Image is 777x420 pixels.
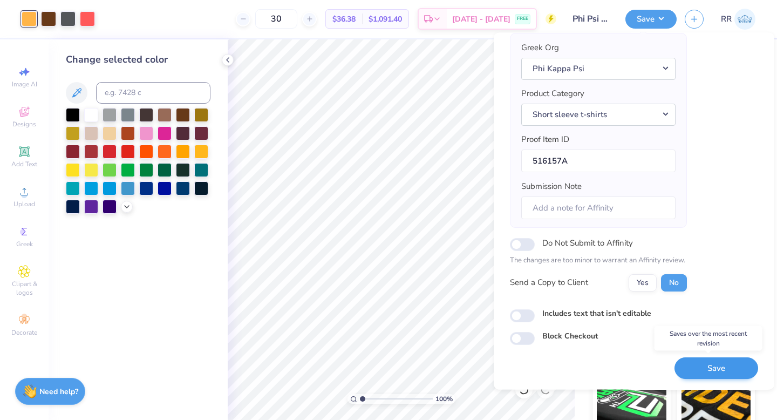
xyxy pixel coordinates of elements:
[39,387,78,397] strong: Need help?
[435,394,453,404] span: 100 %
[655,326,762,351] div: Saves over the most recent revision
[5,280,43,297] span: Clipart & logos
[521,181,582,193] label: Submission Note
[721,9,755,30] a: RR
[629,274,657,292] button: Yes
[521,58,676,80] button: Phi Kappa Psi
[255,9,297,29] input: – –
[521,88,584,100] label: Product Category
[12,120,36,128] span: Designs
[542,236,633,250] label: Do Not Submit to Affinity
[661,274,687,292] button: No
[11,328,37,337] span: Decorate
[517,15,528,23] span: FREE
[521,134,569,146] label: Proof Item ID
[521,197,676,220] input: Add a note for Affinity
[721,13,732,25] span: RR
[13,200,35,208] span: Upload
[521,104,676,126] button: Short sleeve t-shirts
[452,13,510,25] span: [DATE] - [DATE]
[332,13,356,25] span: $36.38
[12,80,37,89] span: Image AI
[510,277,588,289] div: Send a Copy to Client
[564,8,617,30] input: Untitled Design
[542,308,651,319] label: Includes text that isn't editable
[16,240,33,248] span: Greek
[734,9,755,30] img: Rigil Kent Ricardo
[625,10,677,29] button: Save
[521,42,559,55] label: Greek Org
[674,357,758,380] button: Save
[66,52,210,67] div: Change selected color
[510,256,687,267] p: The changes are too minor to warrant an Affinity review.
[542,330,598,342] label: Block Checkout
[369,13,402,25] span: $1,091.40
[11,160,37,168] span: Add Text
[96,82,210,104] input: e.g. 7428 c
